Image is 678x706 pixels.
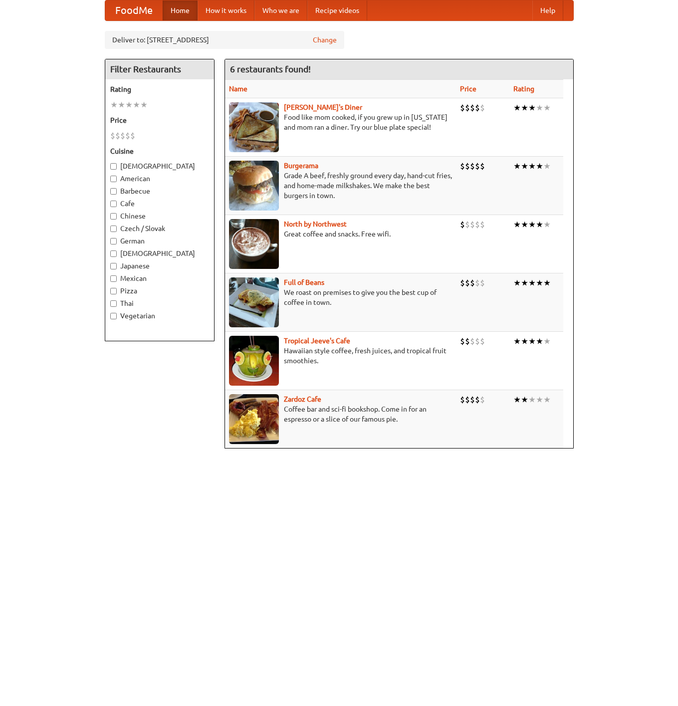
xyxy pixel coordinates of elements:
[470,277,475,288] li: $
[284,220,347,228] a: North by Northwest
[254,0,307,20] a: Who we are
[229,112,452,132] p: Food like mom cooked, if you grew up in [US_STATE] and mom ran a diner. Try our blue plate special!
[110,224,209,234] label: Czech / Slovak
[532,0,563,20] a: Help
[130,130,135,141] li: $
[110,176,117,182] input: American
[521,161,528,172] li: ★
[480,336,485,347] li: $
[229,85,247,93] a: Name
[125,99,133,110] li: ★
[110,213,117,220] input: Chinese
[470,336,475,347] li: $
[528,336,536,347] li: ★
[140,99,148,110] li: ★
[105,59,214,79] h4: Filter Restaurants
[460,336,465,347] li: $
[480,219,485,230] li: $
[229,394,279,444] img: zardoz.jpg
[110,238,117,244] input: German
[110,161,209,171] label: [DEMOGRAPHIC_DATA]
[521,277,528,288] li: ★
[460,161,465,172] li: $
[284,278,324,286] a: Full of Beans
[110,146,209,156] h5: Cuisine
[528,102,536,113] li: ★
[110,263,117,269] input: Japanese
[480,161,485,172] li: $
[133,99,140,110] li: ★
[110,250,117,257] input: [DEMOGRAPHIC_DATA]
[480,394,485,405] li: $
[543,161,551,172] li: ★
[110,298,209,308] label: Thai
[110,211,209,221] label: Chinese
[110,130,115,141] li: $
[229,171,452,201] p: Grade A beef, freshly ground every day, hand-cut fries, and home-made milkshakes. We make the bes...
[110,273,209,283] label: Mexican
[229,219,279,269] img: north.jpg
[513,219,521,230] li: ★
[536,219,543,230] li: ★
[110,261,209,271] label: Japanese
[465,219,470,230] li: $
[110,226,117,232] input: Czech / Slovak
[284,162,318,170] a: Burgerama
[229,102,279,152] img: sallys.jpg
[470,394,475,405] li: $
[110,300,117,307] input: Thai
[528,394,536,405] li: ★
[528,277,536,288] li: ★
[513,277,521,288] li: ★
[513,161,521,172] li: ★
[115,130,120,141] li: $
[307,0,367,20] a: Recipe videos
[230,64,311,74] ng-pluralize: 6 restaurants found!
[475,219,480,230] li: $
[110,199,209,209] label: Cafe
[110,115,209,125] h5: Price
[521,102,528,113] li: ★
[460,102,465,113] li: $
[120,130,125,141] li: $
[470,102,475,113] li: $
[536,277,543,288] li: ★
[513,336,521,347] li: ★
[528,161,536,172] li: ★
[229,287,452,307] p: We roast on premises to give you the best cup of coffee in town.
[513,102,521,113] li: ★
[465,161,470,172] li: $
[543,277,551,288] li: ★
[460,219,465,230] li: $
[475,394,480,405] li: $
[163,0,198,20] a: Home
[125,130,130,141] li: $
[110,286,209,296] label: Pizza
[110,236,209,246] label: German
[536,336,543,347] li: ★
[543,219,551,230] li: ★
[105,31,344,49] div: Deliver to: [STREET_ADDRESS]
[110,84,209,94] h5: Rating
[229,161,279,211] img: burgerama.jpg
[105,0,163,20] a: FoodMe
[465,102,470,113] li: $
[460,85,476,93] a: Price
[543,102,551,113] li: ★
[543,394,551,405] li: ★
[229,229,452,239] p: Great coffee and snacks. Free wifi.
[229,404,452,424] p: Coffee bar and sci-fi bookshop. Come in for an espresso or a slice of our famous pie.
[513,394,521,405] li: ★
[470,219,475,230] li: $
[460,277,465,288] li: $
[284,337,350,345] a: Tropical Jeeve's Cafe
[284,103,362,111] a: [PERSON_NAME]'s Diner
[536,161,543,172] li: ★
[110,163,117,170] input: [DEMOGRAPHIC_DATA]
[475,161,480,172] li: $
